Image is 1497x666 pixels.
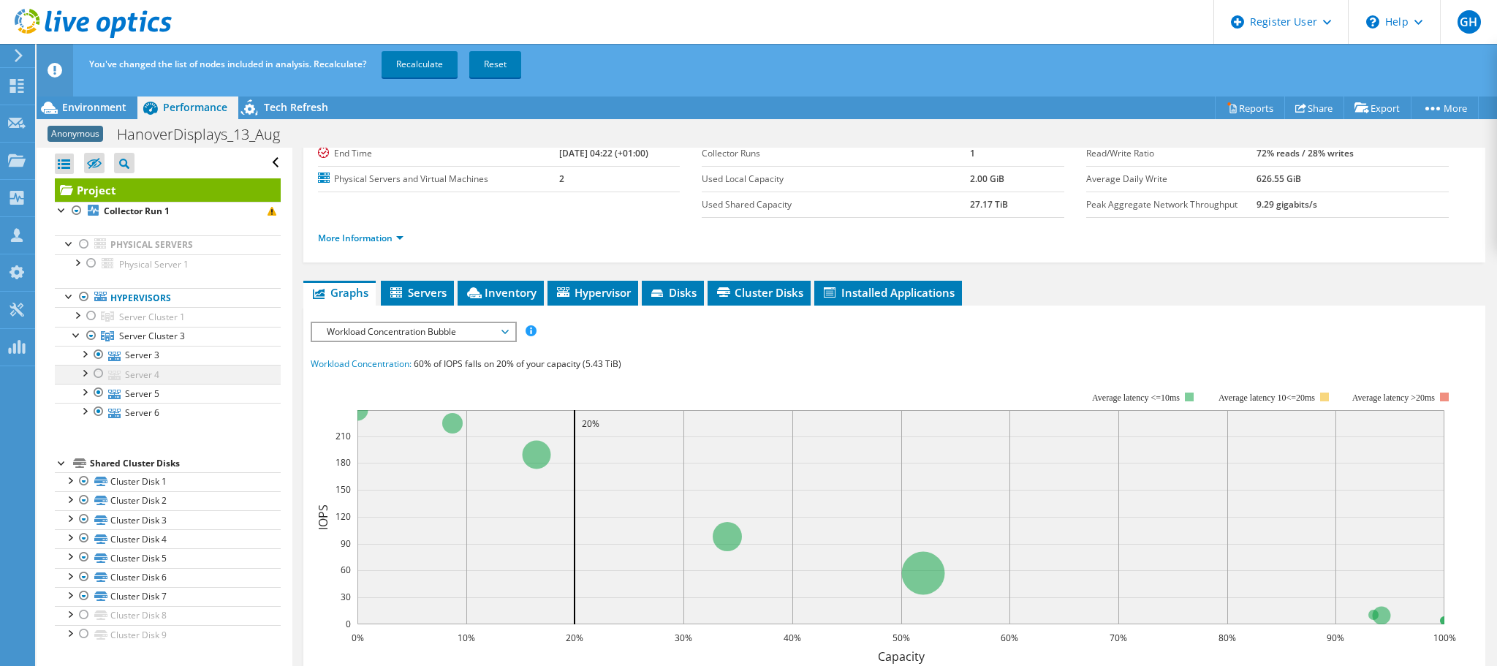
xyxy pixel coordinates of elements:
svg: \n [1366,15,1379,29]
text: 20% [582,417,599,430]
text: 20% [566,632,583,644]
a: More Information [318,232,403,244]
span: Disks [649,285,697,300]
b: 2.00 GiB [970,173,1004,185]
a: Cluster Disk 7 [55,587,281,606]
b: 2 [559,173,564,185]
span: Performance [163,100,227,114]
text: 90 [341,537,351,550]
text: 10% [458,632,475,644]
span: Servers [388,285,447,300]
a: Server 6 [55,403,281,422]
span: Tech Refresh [264,100,328,114]
span: GH [1458,10,1481,34]
a: Server 5 [55,384,281,403]
b: 72% reads / 28% writes [1257,147,1354,159]
text: 0 [346,618,351,630]
text: 0% [351,632,363,644]
a: Cluster Disk 3 [55,510,281,529]
text: 60 [341,564,351,576]
text: 120 [336,510,351,523]
label: Collector Runs [702,146,970,161]
a: Cluster Disk 6 [55,568,281,587]
text: IOPS [315,504,331,530]
text: 150 [336,483,351,496]
text: 80% [1219,632,1236,644]
b: [DATE] 04:22 (+01:00) [559,147,648,159]
div: Shared Cluster Disks [90,455,281,472]
a: Reset [469,51,521,77]
a: Physical Servers [55,235,281,254]
text: 60% [1001,632,1018,644]
tspan: Average latency 10<=20ms [1219,393,1315,403]
text: 40% [784,632,801,644]
text: 210 [336,430,351,442]
span: Server Cluster 1 [119,311,185,323]
label: Peak Aggregate Network Throughput [1086,197,1257,212]
span: Graphs [311,285,368,300]
label: Used Shared Capacity [702,197,970,212]
span: Workload Concentration Bubble [319,323,507,341]
span: Installed Applications [822,285,955,300]
span: Hypervisor [555,285,631,300]
label: Average Daily Write [1086,172,1257,186]
label: Physical Servers and Virtual Machines [318,172,559,186]
b: Collector Run 1 [104,205,170,217]
a: Project [55,178,281,202]
label: Read/Write Ratio [1086,146,1257,161]
a: Server 4 [55,365,281,384]
a: Share [1284,97,1344,119]
a: Export [1343,97,1411,119]
label: Used Local Capacity [702,172,970,186]
span: Server Cluster 3 [119,330,185,342]
text: 30% [675,632,692,644]
a: Recalculate [382,51,458,77]
a: Hypervisors [55,288,281,307]
text: 90% [1327,632,1344,644]
label: End Time [318,146,559,161]
a: Physical Server 1 [55,254,281,273]
a: Cluster Disk 9 [55,625,281,644]
span: You've changed the list of nodes included in analysis. Recalculate? [89,58,366,70]
span: Cluster Disks [715,285,803,300]
text: 100% [1433,632,1455,644]
span: Workload Concentration: [311,357,412,370]
a: Cluster Disk 8 [55,606,281,625]
a: Server Cluster 3 [55,327,281,346]
a: Server 3 [55,346,281,365]
b: 27.17 TiB [970,198,1008,211]
text: 30 [341,591,351,603]
a: Reports [1215,97,1285,119]
a: Cluster Disk 5 [55,548,281,567]
a: Cluster Disk 4 [55,529,281,548]
tspan: Average latency <=10ms [1092,393,1180,403]
a: Cluster Disk 2 [55,491,281,510]
span: Environment [62,100,126,114]
span: Inventory [465,285,537,300]
a: Collector Run 1 [55,202,281,221]
span: Anonymous [48,126,103,142]
a: Cluster Disk 1 [55,472,281,491]
text: 180 [336,456,351,469]
b: 9.29 gigabits/s [1257,198,1317,211]
span: Physical Server 1 [119,258,189,270]
b: 626.55 GiB [1257,173,1301,185]
text: 50% [892,632,910,644]
text: 70% [1110,632,1127,644]
h1: HanoverDisplays_13_Aug [110,126,303,143]
text: Average latency >20ms [1352,393,1434,403]
a: Server Cluster 1 [55,307,281,326]
span: 60% of IOPS falls on 20% of your capacity (5.43 TiB) [414,357,621,370]
b: 1 [970,147,975,159]
a: More [1411,97,1479,119]
text: Capacity [877,648,925,665]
